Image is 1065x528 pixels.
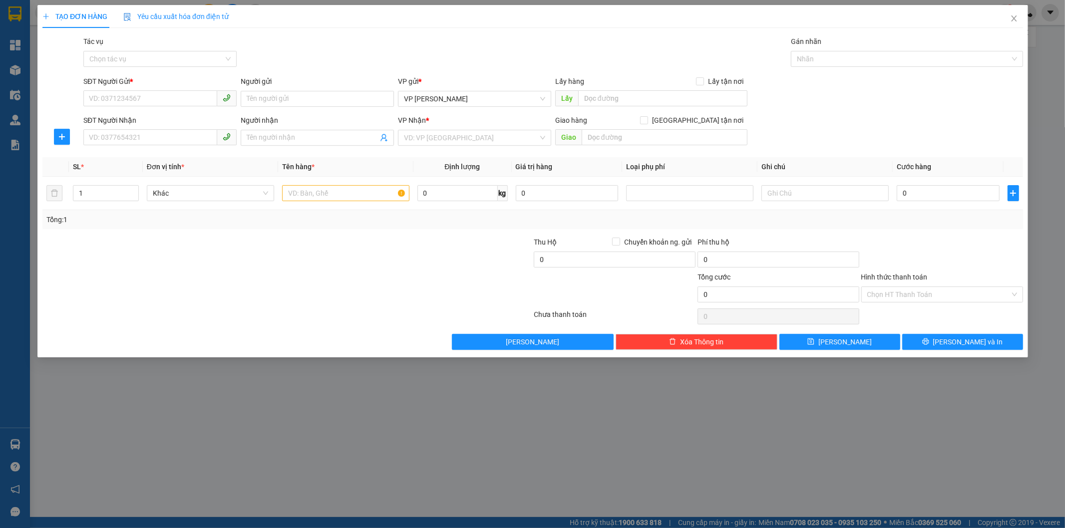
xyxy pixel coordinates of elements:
[506,336,559,347] span: [PERSON_NAME]
[73,163,81,171] span: SL
[223,133,231,141] span: phone
[497,185,507,201] span: kg
[555,77,584,85] span: Lấy hàng
[581,129,747,145] input: Dọc đường
[761,185,889,201] input: Ghi Chú
[897,163,931,171] span: Cước hàng
[555,129,581,145] span: Giao
[922,338,929,346] span: printer
[669,338,676,346] span: delete
[54,133,69,141] span: plus
[42,12,107,20] span: TẠO ĐƠN HÀNG
[933,336,1003,347] span: [PERSON_NAME] và In
[12,12,62,62] img: logo.jpg
[555,116,587,124] span: Giao hàng
[404,91,545,106] span: VP Hồng Lĩnh
[680,336,723,347] span: Xóa Thông tin
[123,12,229,20] span: Yêu cầu xuất hóa đơn điện tử
[616,334,777,350] button: deleteXóa Thông tin
[223,94,231,102] span: phone
[398,76,551,87] div: VP gửi
[282,185,409,201] input: VD: Bàn, Ghế
[807,338,814,346] span: save
[533,309,697,326] div: Chưa thanh toán
[54,129,70,145] button: plus
[578,90,747,106] input: Dọc đường
[757,157,893,177] th: Ghi chú
[46,214,411,225] div: Tổng: 1
[12,72,174,89] b: GỬI : VP [PERSON_NAME]
[93,37,417,49] li: Hotline: 1900252555
[46,185,62,201] button: delete
[282,163,314,171] span: Tên hàng
[704,76,747,87] span: Lấy tận nơi
[902,334,1023,350] button: printer[PERSON_NAME] và In
[83,37,103,45] label: Tác vụ
[620,237,695,248] span: Chuyển khoản ng. gửi
[42,13,49,20] span: plus
[861,273,927,281] label: Hình thức thanh toán
[152,186,268,201] span: Khác
[515,185,618,201] input: 0
[818,336,872,347] span: [PERSON_NAME]
[1007,185,1019,201] button: plus
[146,163,184,171] span: Đơn vị tính
[648,115,747,126] span: [GEOGRAPHIC_DATA] tận nơi
[515,163,552,171] span: Giá trị hàng
[83,115,237,126] div: SĐT Người Nhận
[1008,189,1018,197] span: plus
[380,134,388,142] span: user-add
[123,13,131,21] img: icon
[241,76,394,87] div: Người gửi
[697,237,859,252] div: Phí thu hộ
[241,115,394,126] div: Người nhận
[622,157,757,177] th: Loại phụ phí
[779,334,900,350] button: save[PERSON_NAME]
[398,116,426,124] span: VP Nhận
[444,163,480,171] span: Định lượng
[533,238,556,246] span: Thu Hộ
[452,334,614,350] button: [PERSON_NAME]
[93,24,417,37] li: Cổ Đạm, xã [GEOGRAPHIC_DATA], [GEOGRAPHIC_DATA]
[697,273,730,281] span: Tổng cước
[791,37,821,45] label: Gán nhãn
[555,90,578,106] span: Lấy
[1010,14,1018,22] span: close
[83,76,237,87] div: SĐT Người Gửi
[1000,5,1028,33] button: Close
